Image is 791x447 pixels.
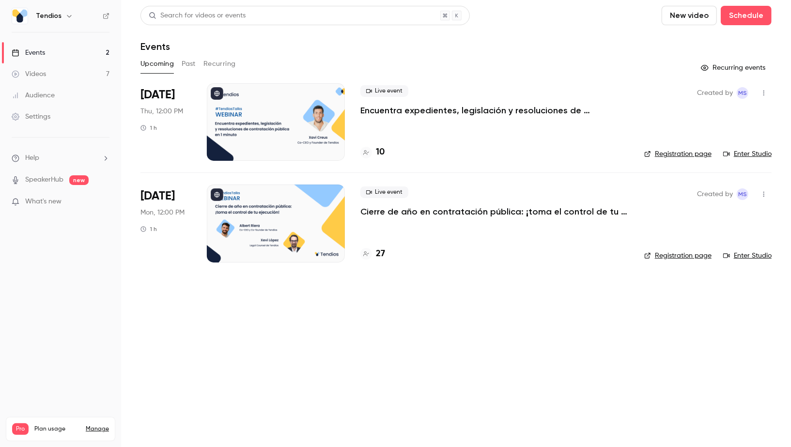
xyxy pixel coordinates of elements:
[203,56,236,72] button: Recurring
[376,146,385,159] h4: 10
[12,91,55,100] div: Audience
[360,105,629,116] a: Encuentra expedientes, legislación y resoluciones de contratación pública en 1 minuto
[36,11,62,21] h6: Tendios
[25,197,62,207] span: What's new
[140,87,175,103] span: [DATE]
[360,206,629,217] a: Cierre de año en contratación pública: ¡toma el control de tu ejecución!
[140,107,183,116] span: Thu, 12:00 PM
[86,425,109,433] a: Manage
[140,225,157,233] div: 1 h
[644,149,712,159] a: Registration page
[697,87,733,99] span: Created by
[738,87,747,99] span: MS
[12,112,50,122] div: Settings
[12,69,46,79] div: Videos
[737,87,748,99] span: Maria Serra
[360,247,385,261] a: 27
[723,149,772,159] a: Enter Studio
[34,425,80,433] span: Plan usage
[12,423,29,435] span: Pro
[697,60,772,76] button: Recurring events
[140,208,185,217] span: Mon, 12:00 PM
[737,188,748,200] span: Maria Serra
[140,56,174,72] button: Upcoming
[25,175,63,185] a: SpeakerHub
[149,11,246,21] div: Search for videos or events
[12,48,45,58] div: Events
[738,188,747,200] span: MS
[140,124,157,132] div: 1 h
[140,41,170,52] h1: Events
[697,188,733,200] span: Created by
[376,247,385,261] h4: 27
[12,153,109,163] li: help-dropdown-opener
[182,56,196,72] button: Past
[140,185,191,262] div: Oct 20 Mon, 12:00 PM (Europe/Madrid)
[360,186,408,198] span: Live event
[644,251,712,261] a: Registration page
[360,146,385,159] a: 10
[12,8,28,24] img: Tendios
[721,6,772,25] button: Schedule
[360,85,408,97] span: Live event
[662,6,717,25] button: New video
[140,83,191,161] div: Sep 25 Thu, 12:00 PM (Europe/Madrid)
[69,175,89,185] span: new
[140,188,175,204] span: [DATE]
[25,153,39,163] span: Help
[723,251,772,261] a: Enter Studio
